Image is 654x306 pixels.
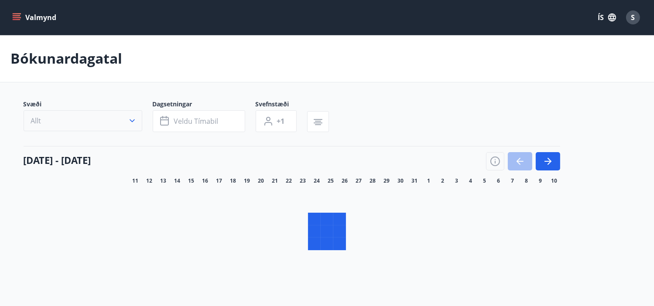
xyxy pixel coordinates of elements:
[24,153,91,167] h4: [DATE] - [DATE]
[593,10,621,25] button: ÍS
[539,177,542,184] span: 9
[623,7,644,28] button: S
[10,49,122,68] p: Bókunardagatal
[153,110,245,132] button: Veldu tímabil
[356,177,362,184] span: 27
[469,177,472,184] span: 4
[161,177,167,184] span: 13
[441,177,444,184] span: 2
[133,177,139,184] span: 11
[256,100,307,110] span: Svefnstæði
[258,177,264,184] span: 20
[272,177,278,184] span: 21
[230,177,236,184] span: 18
[314,177,320,184] span: 24
[24,100,153,110] span: Svæði
[277,116,285,126] span: +1
[10,10,60,25] button: menu
[631,13,635,22] span: S
[328,177,334,184] span: 25
[497,177,500,184] span: 6
[244,177,250,184] span: 19
[174,116,219,126] span: Veldu tímabil
[455,177,458,184] span: 3
[300,177,306,184] span: 23
[525,177,528,184] span: 8
[256,110,297,132] button: +1
[286,177,292,184] span: 22
[188,177,195,184] span: 15
[216,177,223,184] span: 17
[342,177,348,184] span: 26
[175,177,181,184] span: 14
[551,177,558,184] span: 10
[398,177,404,184] span: 30
[511,177,514,184] span: 7
[370,177,376,184] span: 28
[384,177,390,184] span: 29
[412,177,418,184] span: 31
[202,177,209,184] span: 16
[24,110,142,131] button: Allt
[147,177,153,184] span: 12
[427,177,430,184] span: 1
[153,100,256,110] span: Dagsetningar
[483,177,486,184] span: 5
[31,116,41,126] span: Allt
